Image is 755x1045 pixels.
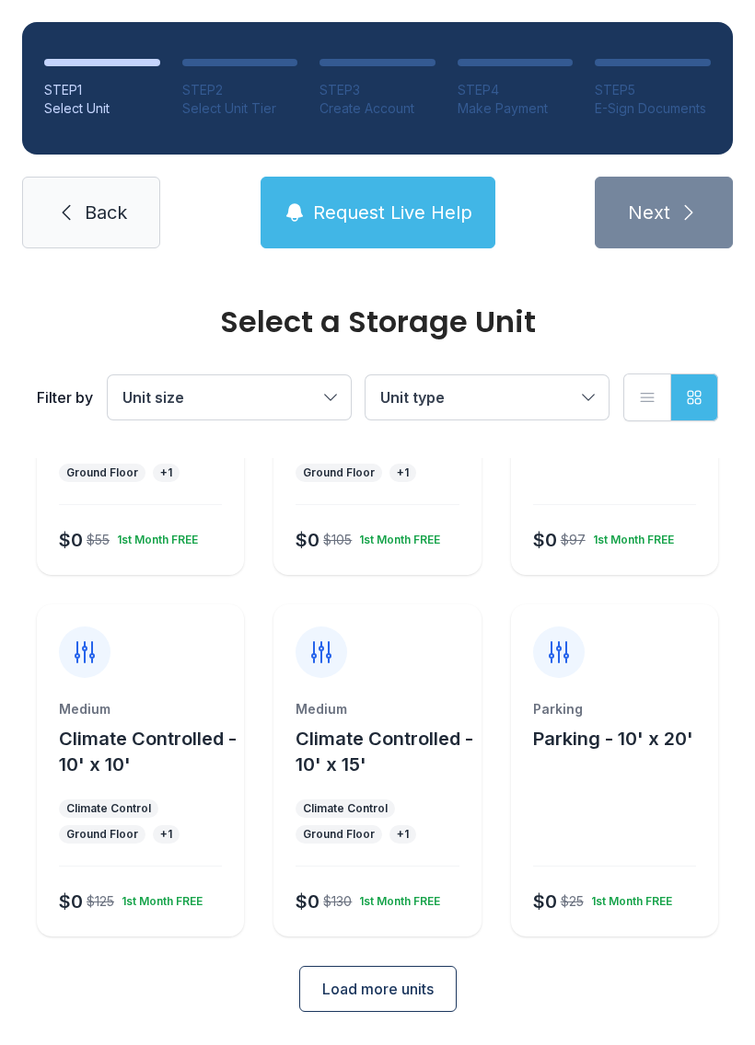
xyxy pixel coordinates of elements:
span: Back [85,200,127,225]
span: Unit size [122,388,184,407]
div: STEP 2 [182,81,298,99]
div: $130 [323,892,352,911]
div: $55 [87,531,110,549]
button: Climate Controlled - 10' x 10' [59,726,237,777]
span: Next [628,200,670,225]
span: Parking - 10' x 20' [533,728,693,750]
div: STEP 5 [595,81,711,99]
button: Unit size [108,375,351,419]
div: Filter by [37,386,93,408]
div: 1st Month FREE [114,887,203,909]
div: 1st Month FREE [110,525,198,547]
div: $105 [323,531,352,549]
div: Ground Floor [66,465,138,480]
span: Load more units [322,978,434,1000]
div: $0 [296,889,319,914]
div: 1st Month FREE [352,525,440,547]
div: + 1 [397,827,409,842]
div: Select Unit [44,99,160,118]
div: $0 [59,527,83,553]
span: Climate Controlled - 10' x 15' [296,728,473,775]
span: Unit type [380,388,445,407]
div: $97 [561,531,586,549]
div: E-Sign Documents [595,99,711,118]
div: Ground Floor [303,465,375,480]
div: + 1 [397,465,409,480]
button: Climate Controlled - 10' x 15' [296,726,473,777]
div: Select a Storage Unit [37,307,718,337]
div: $125 [87,892,114,911]
div: STEP 1 [44,81,160,99]
div: Parking [533,700,696,718]
button: Parking - 10' x 20' [533,726,693,752]
div: Ground Floor [66,827,138,842]
div: $25 [561,892,584,911]
div: 1st Month FREE [352,887,440,909]
div: 1st Month FREE [584,887,672,909]
span: Request Live Help [313,200,472,225]
div: Create Account [319,99,436,118]
button: Unit type [366,375,609,419]
div: Ground Floor [303,827,375,842]
div: $0 [533,889,557,914]
div: + 1 [160,465,172,480]
div: $0 [59,889,83,914]
div: + 1 [160,827,172,842]
div: Climate Control [303,801,388,816]
div: Medium [296,700,459,718]
div: STEP 3 [319,81,436,99]
div: Select Unit Tier [182,99,298,118]
div: Make Payment [458,99,574,118]
div: 1st Month FREE [586,525,674,547]
div: $0 [533,527,557,553]
div: Medium [59,700,222,718]
span: Climate Controlled - 10' x 10' [59,728,237,775]
div: Climate Control [66,801,151,816]
div: $0 [296,527,319,553]
div: STEP 4 [458,81,574,99]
